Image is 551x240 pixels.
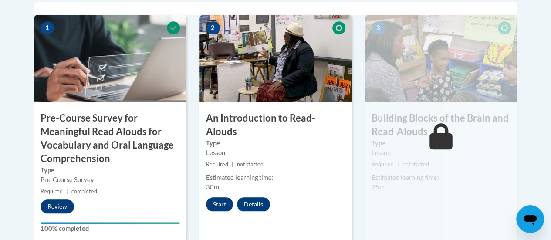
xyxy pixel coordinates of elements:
span: not started [237,161,264,168]
span: Required [206,161,228,168]
span: completed [71,188,97,195]
div: Estimated learning time: [372,173,511,183]
label: Type [372,139,511,148]
button: Details [237,197,270,211]
label: 100% completed [41,224,180,233]
button: Start [206,197,233,211]
span: Required [372,161,394,168]
h3: Pre-Course Survey for Meaningful Read Alouds for Vocabulary and Oral Language Comprehension [34,112,186,165]
div: Estimated learning time: [206,173,345,183]
iframe: Button to launch messaging window [516,205,544,233]
span: | [397,161,399,168]
div: Your progress [41,222,180,224]
span: not started [402,161,429,168]
span: | [232,161,233,168]
img: Course Image [34,15,186,102]
img: Course Image [199,15,352,102]
h3: Building Blocks of the Brain and Read-Alouds [365,112,517,139]
div: Lesson [372,148,511,158]
span: 2 [206,21,220,34]
h3: An Introduction to Read-Alouds [199,112,352,139]
span: | [66,188,68,195]
div: Pre-Course Survey [41,175,180,185]
label: Type [206,139,345,148]
button: Review [41,199,74,213]
span: 30m [206,183,219,191]
div: Lesson [206,148,345,158]
img: Course Image [365,15,517,102]
label: Type [41,166,180,175]
span: 3 [372,21,385,34]
span: Required [41,188,63,195]
span: 1 [41,21,54,34]
span: 25m [372,183,385,191]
